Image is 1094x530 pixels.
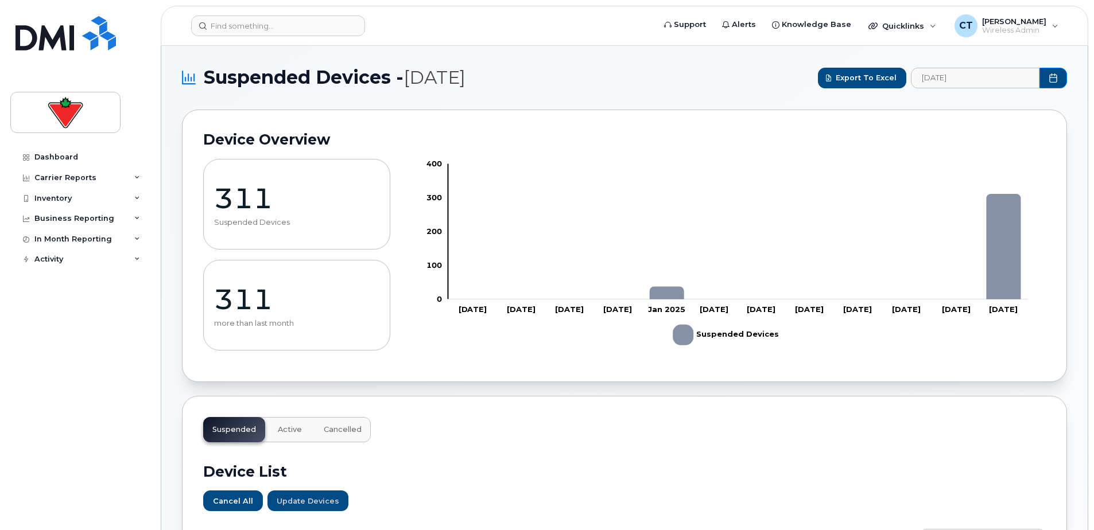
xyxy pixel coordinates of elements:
p: 311 [214,181,379,216]
tspan: [DATE] [893,305,921,314]
tspan: 100 [426,260,442,270]
g: Suspended Devices [673,320,779,350]
button: Export to Excel [818,68,906,88]
g: Chart [426,159,1029,350]
tspan: [DATE] [507,305,536,314]
tspan: [DATE] [700,305,729,314]
tspan: [DATE] [942,305,971,314]
tspan: 0 [437,294,442,303]
button: Choose Date [1039,68,1067,88]
tspan: [DATE] [555,305,584,314]
tspan: [DATE] [459,305,487,314]
p: more than last month [214,319,379,328]
tspan: 300 [426,193,442,202]
span: Suspended Devices - [204,67,465,89]
g: Legend [673,320,779,350]
span: Cancel All [213,496,253,506]
tspan: [DATE] [604,305,633,314]
button: Cancel All [203,490,263,511]
g: Suspended Devices [455,194,1021,299]
span: Update Devices [277,496,339,506]
button: Update Devices [267,490,348,511]
h2: Device List [203,463,1046,480]
tspan: 400 [426,159,442,168]
p: Suspended Devices [214,218,379,227]
span: Active [278,425,302,434]
p: 311 [214,282,379,317]
tspan: [DATE] [747,305,775,314]
input: archived_billing_data [911,68,1039,88]
tspan: [DATE] [843,305,872,314]
h2: Device Overview [203,131,1046,148]
tspan: [DATE] [990,305,1018,314]
tspan: Jan 2025 [648,305,685,314]
span: Cancelled [324,425,362,434]
span: Export to Excel [836,72,897,83]
span: [DATE] [404,67,465,88]
tspan: 200 [426,227,442,236]
tspan: [DATE] [796,305,824,314]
